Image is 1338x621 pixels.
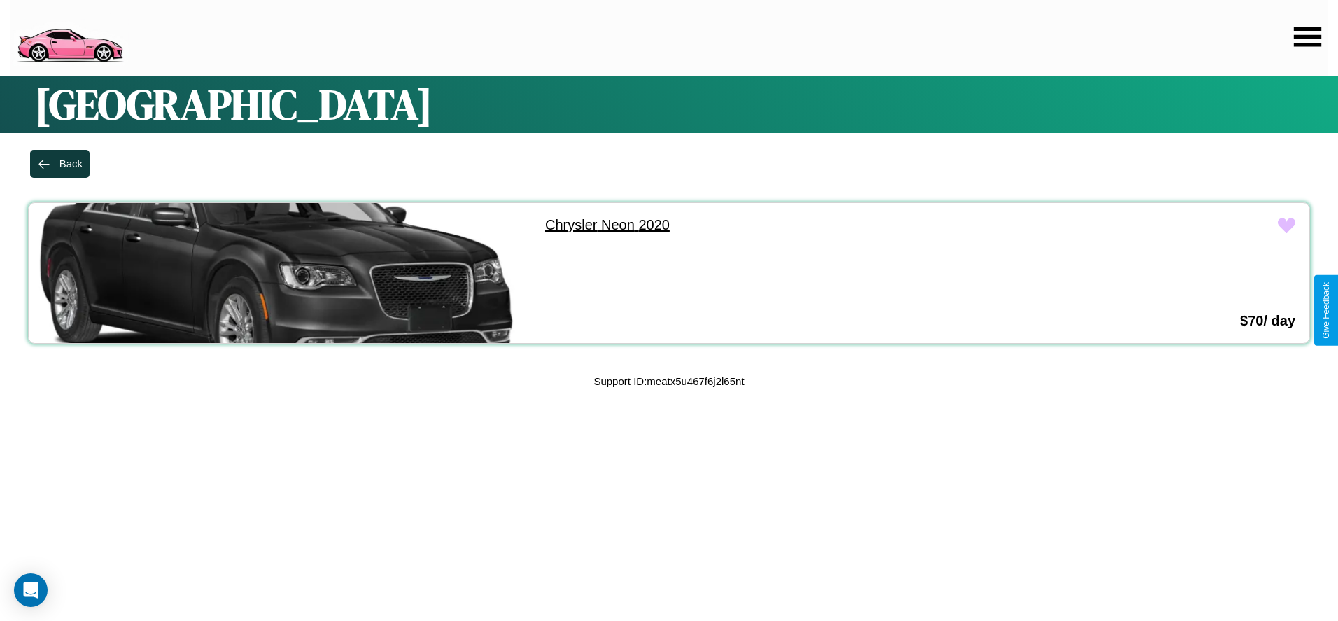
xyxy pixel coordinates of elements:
button: Back [30,150,90,178]
div: Give Feedback [1321,282,1331,339]
div: Back [59,158,83,169]
h1: [GEOGRAPHIC_DATA] [35,76,1303,133]
p: Support ID: meatx5u467f6j2l65nt [593,372,744,391]
img: logo [10,7,129,66]
a: Chrysler Neon 2020 [531,203,1027,247]
h3: $ 70 / day [1240,313,1295,329]
div: Open Intercom Messenger [14,573,48,607]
